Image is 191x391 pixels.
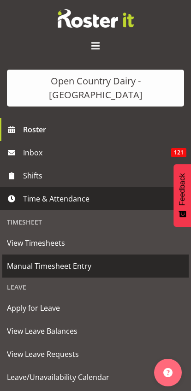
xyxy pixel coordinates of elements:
[2,231,189,255] a: View Timesheets
[7,301,184,315] span: Apply for Leave
[16,74,175,102] div: Open Country Dairy - [GEOGRAPHIC_DATA]
[173,164,191,227] button: Feedback - Show survey
[2,278,189,296] div: Leave
[7,347,184,361] span: View Leave Requests
[2,255,189,278] a: Manual Timesheet Entry
[58,9,134,28] img: Rosterit website logo
[7,259,184,273] span: Manual Timesheet Entry
[163,368,173,377] img: help-xxl-2.png
[23,169,173,183] span: Shifts
[2,366,189,389] a: Leave/Unavailability Calendar
[7,236,184,250] span: View Timesheets
[2,343,189,366] a: View Leave Requests
[23,123,186,136] span: Roster
[178,173,186,206] span: Feedback
[2,296,189,320] a: Apply for Leave
[2,320,189,343] a: View Leave Balances
[7,324,184,338] span: View Leave Balances
[23,192,173,206] span: Time & Attendance
[171,148,186,157] span: 121
[2,213,189,231] div: Timesheet
[23,146,171,160] span: Inbox
[7,370,184,384] span: Leave/Unavailability Calendar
